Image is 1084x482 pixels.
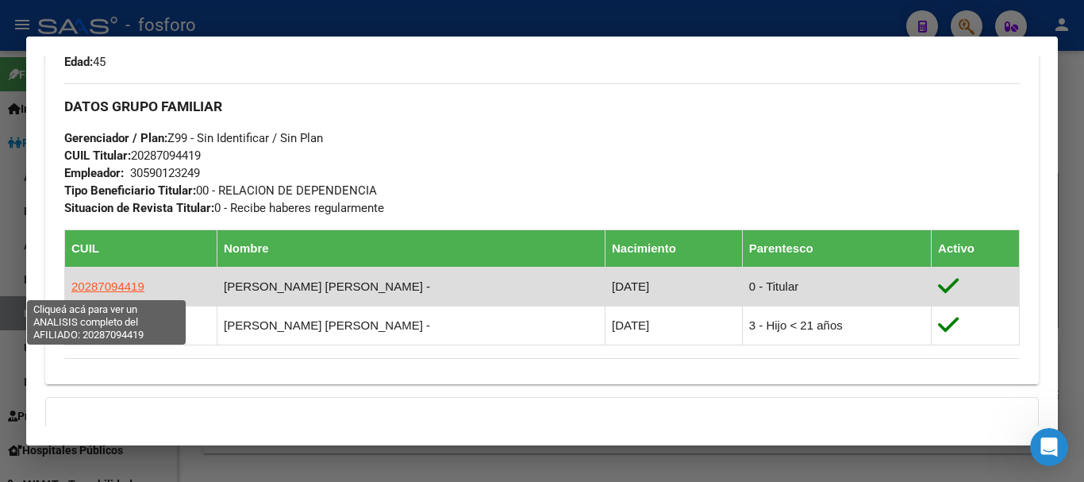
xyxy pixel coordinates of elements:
[742,267,931,306] td: 0 - Titular
[64,131,167,145] strong: Gerenciador / Plan:
[130,164,200,182] div: 30590123249
[1030,428,1068,466] iframe: Intercom live chat
[65,426,1019,445] h3: Información Prestacional:
[605,267,743,306] td: [DATE]
[71,318,144,332] span: 20548257914
[64,148,201,163] span: 20287094419
[605,229,743,267] th: Nacimiento
[217,229,605,267] th: Nombre
[64,183,196,198] strong: Tipo Beneficiario Titular:
[64,131,323,145] span: Z99 - Sin Identificar / Sin Plan
[64,183,377,198] span: 00 - RELACION DE DEPENDENCIA
[64,148,131,163] strong: CUIL Titular:
[64,201,214,215] strong: Situacion de Revista Titular:
[742,306,931,345] td: 3 - Hijo < 21 años
[64,98,1020,115] h3: DATOS GRUPO FAMILIAR
[217,306,605,345] td: [PERSON_NAME] [PERSON_NAME] -
[64,55,106,69] span: 45
[71,280,144,293] span: 20287094419
[217,267,605,306] td: [PERSON_NAME] [PERSON_NAME] -
[742,229,931,267] th: Parentesco
[64,166,124,180] strong: Empleador:
[605,306,743,345] td: [DATE]
[64,201,384,215] span: 0 - Recibe haberes regularmente
[64,55,93,69] strong: Edad:
[932,229,1020,267] th: Activo
[65,229,217,267] th: CUIL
